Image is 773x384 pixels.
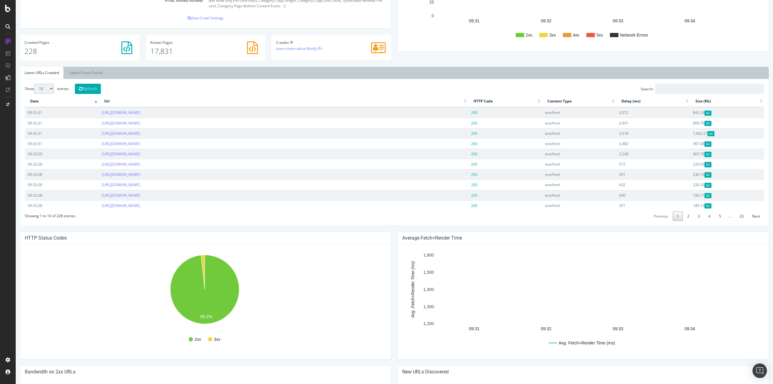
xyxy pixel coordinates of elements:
[600,159,674,169] td: 572
[689,152,696,157] span: Gzipped Content
[600,169,674,179] td: 451
[674,179,748,190] td: 226.33
[510,33,517,37] text: 2xx
[86,151,124,157] a: [URL][DOMAIN_NAME]
[9,138,83,149] td: 09:33:31
[699,211,709,221] a: 5
[184,314,197,319] text: 98.2%
[604,33,632,37] text: Network Errors
[408,304,418,309] text: 1,300
[678,211,688,221] a: 3
[674,159,748,169] td: 239.05
[260,46,307,51] a: Learn more about Botify IPs
[9,249,369,355] svg: A chart.
[86,131,124,136] a: [URL][DOMAIN_NAME]
[455,131,462,136] span: 200
[86,121,124,126] a: [URL][DOMAIN_NAME]
[9,169,83,179] td: 09:33:28
[600,118,674,128] td: 2,441
[49,67,91,79] a: Latest Errors Found
[526,107,600,118] td: text/html
[733,211,748,221] a: Next
[674,190,748,200] td: 190.71
[526,169,600,179] td: text/html
[525,326,536,331] text: 09:32
[9,46,120,56] p: 228
[452,95,526,107] th: HTTP Code: activate to sort column ascending
[179,337,185,342] text: 2xx
[657,211,667,221] a: 1
[669,326,679,331] text: 09:34
[86,193,124,198] a: [URL][DOMAIN_NAME]
[408,287,418,292] text: 1,400
[260,40,371,44] h4: Crawler IP
[526,149,600,159] td: text/html
[455,151,462,157] span: 200
[534,33,540,37] text: 3xx
[386,235,748,241] h4: Average Fetch+Render Time
[9,179,83,190] td: 09:33:28
[455,193,462,198] span: 200
[135,40,245,44] h4: Pages Known
[526,118,600,128] td: text/html
[135,46,245,56] p: 17,831
[600,200,674,211] td: 351
[408,253,418,257] text: 1,600
[525,18,536,23] text: 09:32
[18,84,38,94] select: Showentries
[408,321,418,326] text: 1,200
[689,111,696,116] span: Gzipped Content
[86,110,124,115] a: [URL][DOMAIN_NAME]
[453,326,464,331] text: 09:31
[9,95,83,107] th: Date: activate to sort column ascending
[526,200,600,211] td: text/html
[86,203,124,208] a: [URL][DOMAIN_NAME]
[689,121,696,126] span: Gzipped Content
[674,95,748,107] th: Size (Kb): activate to sort column ascending
[526,159,600,169] td: text/html
[689,193,696,198] span: Gzipped Content
[689,183,696,188] span: Gzipped Content
[386,249,746,355] div: A chart.
[9,235,371,241] h4: HTTP Status Codes
[4,67,48,79] a: Latest URLs Crawled
[455,203,462,208] span: 200
[455,121,462,126] span: 200
[455,110,462,115] span: 200
[83,95,452,107] th: Url: activate to sort column ascending
[9,159,83,169] td: 09:33:28
[674,149,748,159] td: 905.78
[720,211,732,221] a: 23
[674,128,748,138] td: 1,062.37
[455,141,462,146] span: 200
[9,40,120,44] h4: Pages Crawled
[689,203,696,208] span: Gzipped Content
[674,200,748,211] td: 189.13
[9,200,83,211] td: 09:33:28
[416,14,418,18] text: 0
[526,138,600,149] td: text/html
[395,261,399,318] text: Avg. Fetch+Render Time (ms)
[9,369,371,375] h4: Bandwidth on 2xx URLs
[526,179,600,190] td: text/html
[59,84,85,94] button: Refresh
[669,18,679,23] text: 09:34
[9,149,83,159] td: 09:33:29
[600,190,674,200] td: 940
[9,211,60,218] div: Showing 1 to 10 of 228 entries
[689,211,699,221] a: 4
[9,84,53,94] label: Show entries
[455,162,462,167] span: 200
[600,149,674,159] td: 2,328
[9,118,83,128] td: 09:33:31
[86,172,124,177] a: [URL][DOMAIN_NAME]
[455,182,462,187] span: 200
[453,18,464,23] text: 09:31
[600,107,674,118] td: 3,072
[9,107,83,118] td: 09:33:31
[600,138,674,149] td: 3,482
[9,128,83,138] td: 09:33:31
[9,190,83,200] td: 09:33:28
[581,33,587,37] text: 5xx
